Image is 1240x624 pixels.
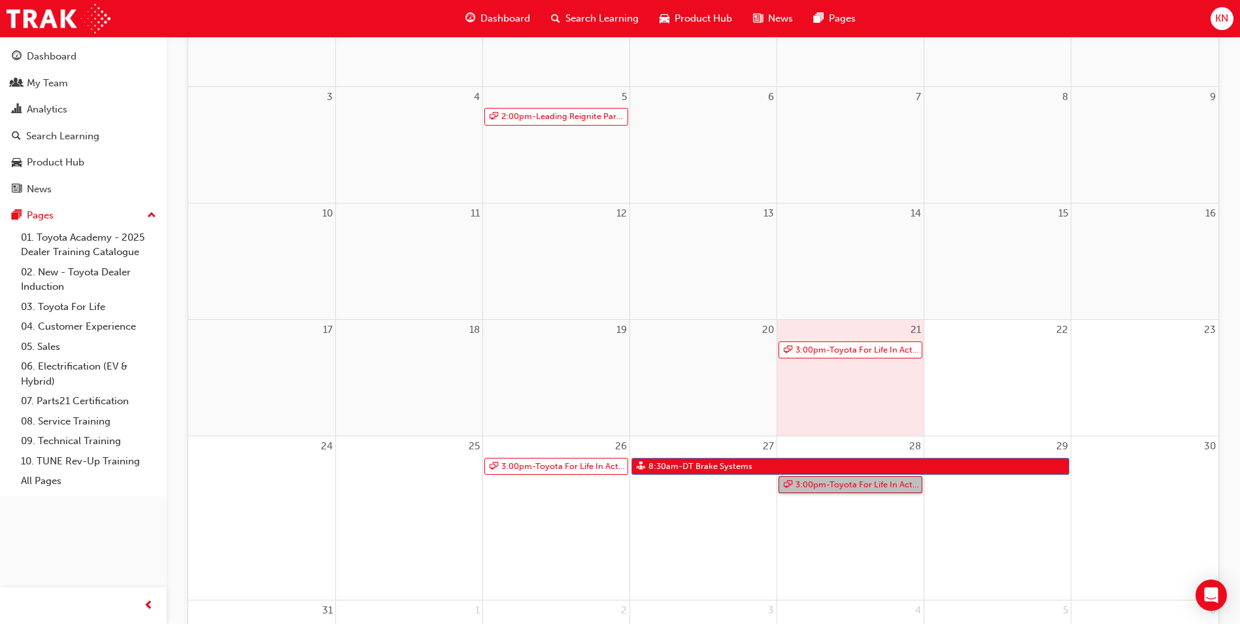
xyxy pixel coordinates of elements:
a: August 21, 2025 [908,320,924,340]
td: August 7, 2025 [777,86,924,203]
a: August 22, 2025 [1054,320,1071,340]
td: August 14, 2025 [777,203,924,319]
a: 08. Service Training [16,411,161,432]
div: My Team [27,76,68,91]
td: August 12, 2025 [482,203,629,319]
a: August 17, 2025 [320,320,335,340]
td: August 24, 2025 [188,436,335,600]
td: August 22, 2025 [924,320,1071,436]
a: August 25, 2025 [466,436,482,457]
div: Analytics [27,102,67,117]
a: search-iconSearch Learning [541,5,649,32]
td: August 16, 2025 [1071,203,1218,319]
td: August 5, 2025 [482,86,629,203]
span: up-icon [147,207,156,224]
span: 3:00pm - Toyota For Life In Action - Virtual Classroom [501,459,626,475]
span: car-icon [12,157,22,169]
a: August 16, 2025 [1203,203,1218,224]
button: KN [1211,7,1233,30]
span: Search Learning [565,11,639,26]
span: sessionType_ONLINE_URL-icon [490,109,498,125]
a: August 4, 2025 [471,87,482,107]
td: August 6, 2025 [629,86,777,203]
a: September 2, 2025 [618,600,629,621]
span: 3:00pm - Toyota For Life In Action - Virtual Classroom [795,342,920,358]
td: August 27, 2025 [629,436,777,600]
a: August 30, 2025 [1201,436,1218,457]
div: Pages [27,208,54,223]
a: 05. Sales [16,337,161,357]
span: 2:00pm - Leading Reignite Part 2 - Virtual Classroom [501,109,626,125]
button: Pages [5,203,161,228]
a: pages-iconPages [803,5,866,32]
a: car-iconProduct Hub [649,5,743,32]
span: Pages [829,11,856,26]
a: 07. Parts21 Certification [16,391,161,411]
a: August 11, 2025 [468,203,482,224]
img: Trak [7,4,110,33]
a: August 8, 2025 [1060,87,1071,107]
span: Product Hub [675,11,732,26]
a: All Pages [16,471,161,491]
a: August 26, 2025 [612,436,629,457]
a: August 6, 2025 [765,87,777,107]
a: News [5,177,161,201]
a: 03. Toyota For Life [16,297,161,317]
td: August 11, 2025 [335,203,482,319]
a: September 3, 2025 [765,600,777,621]
a: Analytics [5,97,161,122]
a: August 15, 2025 [1056,203,1071,224]
button: DashboardMy TeamAnalyticsSearch LearningProduct HubNews [5,42,161,203]
span: people-icon [12,78,22,90]
td: August 19, 2025 [482,320,629,436]
span: guage-icon [12,51,22,63]
a: August 10, 2025 [320,203,335,224]
a: August 29, 2025 [1054,436,1071,457]
div: Dashboard [27,49,76,64]
a: news-iconNews [743,5,803,32]
span: car-icon [660,10,669,27]
td: August 29, 2025 [924,436,1071,600]
span: Dashboard [480,11,530,26]
td: August 28, 2025 [777,436,924,600]
span: search-icon [551,10,560,27]
a: 09. Technical Training [16,431,161,451]
td: August 8, 2025 [924,86,1071,203]
span: guage-icon [465,10,475,27]
div: Open Intercom Messenger [1196,580,1227,611]
a: 02. New - Toyota Dealer Induction [16,262,161,297]
a: August 13, 2025 [761,203,777,224]
a: Search Learning [5,124,161,148]
div: Product Hub [27,155,84,170]
span: search-icon [12,131,21,143]
td: August 4, 2025 [335,86,482,203]
div: Search Learning [26,129,99,144]
td: August 17, 2025 [188,320,335,436]
a: August 19, 2025 [614,320,629,340]
span: chart-icon [12,104,22,116]
span: sessionType_ONLINE_URL-icon [784,342,792,358]
a: September 4, 2025 [913,600,924,621]
span: pages-icon [12,210,22,222]
a: 04. Customer Experience [16,317,161,337]
a: September 1, 2025 [473,600,482,621]
td: August 10, 2025 [188,203,335,319]
span: prev-icon [144,598,154,614]
span: KN [1215,11,1228,26]
a: August 31, 2025 [320,600,335,621]
a: August 5, 2025 [619,87,629,107]
a: August 12, 2025 [614,203,629,224]
a: 10. TUNE Rev-Up Training [16,451,161,472]
a: August 7, 2025 [913,87,924,107]
td: August 15, 2025 [924,203,1071,319]
td: August 26, 2025 [482,436,629,600]
div: News [27,182,52,197]
a: August 27, 2025 [760,436,777,457]
a: August 14, 2025 [908,203,924,224]
td: August 9, 2025 [1071,86,1218,203]
span: 8:30am - DT Brake Systems [648,459,753,475]
span: pages-icon [814,10,824,27]
span: news-icon [753,10,763,27]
